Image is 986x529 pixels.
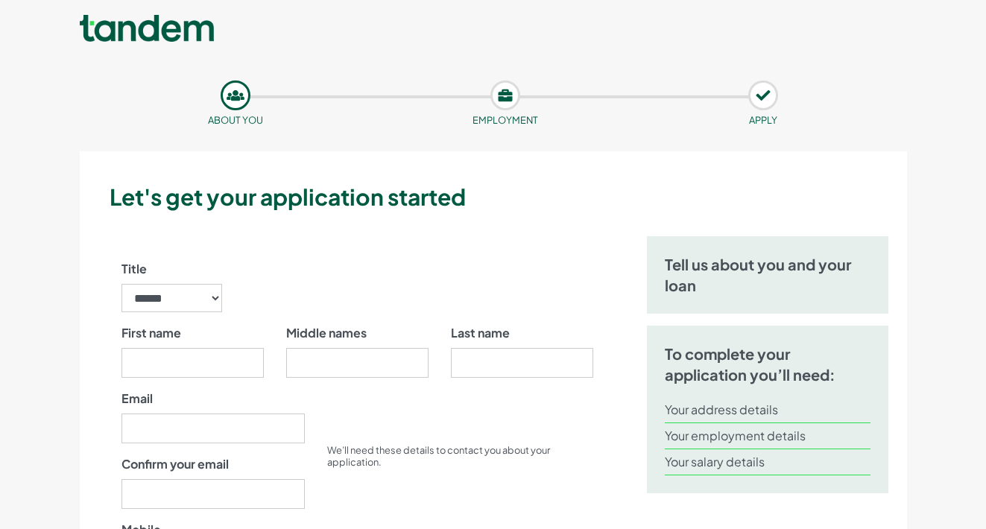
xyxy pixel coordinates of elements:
[665,397,871,423] li: Your address details
[665,343,871,385] h5: To complete your application you’ll need:
[665,423,871,449] li: Your employment details
[110,181,901,212] h3: Let's get your application started
[208,114,263,126] small: About you
[286,324,367,342] label: Middle names
[121,455,229,473] label: Confirm your email
[121,324,181,342] label: First name
[451,324,510,342] label: Last name
[749,114,777,126] small: APPLY
[665,254,871,296] h5: Tell us about you and your loan
[473,114,538,126] small: Employment
[121,260,147,278] label: Title
[327,444,550,468] small: We’ll need these details to contact you about your application.
[121,390,153,408] label: Email
[665,449,871,475] li: Your salary details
